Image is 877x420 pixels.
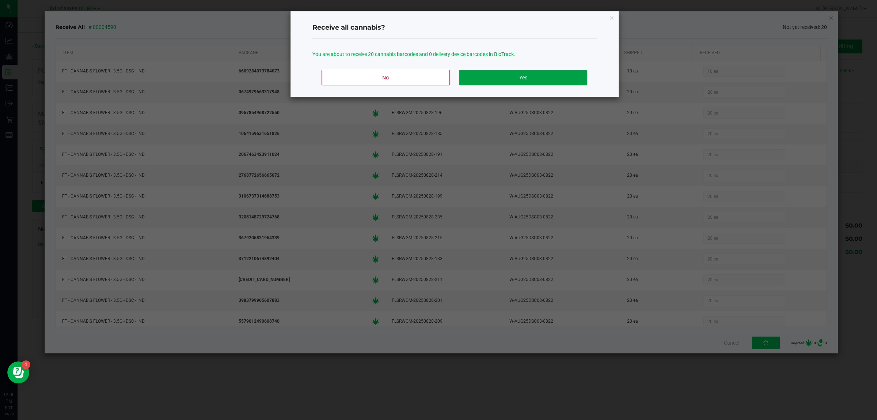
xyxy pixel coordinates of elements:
button: No [322,70,449,85]
p: You are about to receive 20 cannabis barcodes and 0 delivery device barcodes in BioTrack. [312,50,597,58]
iframe: Resource center unread badge [22,360,30,369]
button: Close [609,13,614,22]
button: Yes [459,70,587,85]
h4: Receive all cannabis? [312,23,597,33]
iframe: Resource center [7,361,29,383]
